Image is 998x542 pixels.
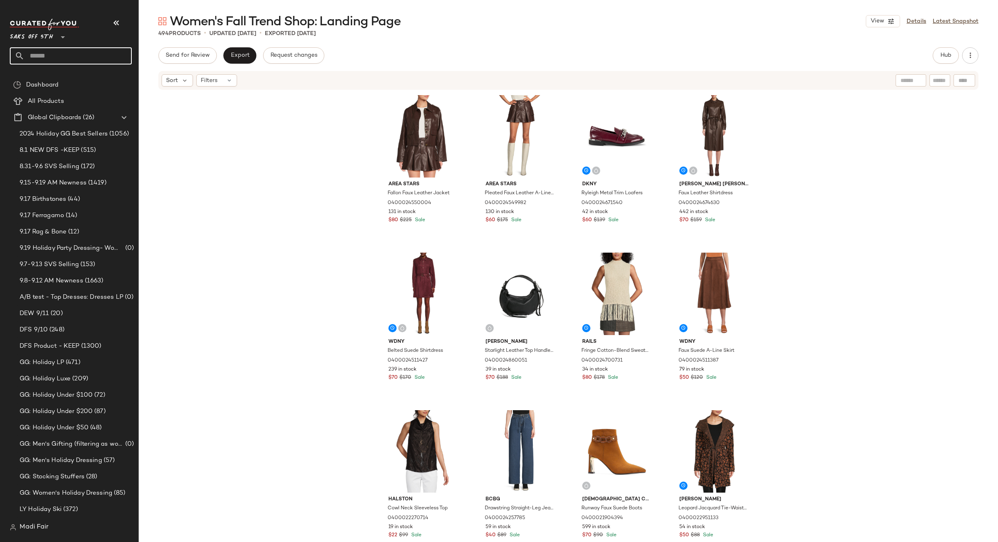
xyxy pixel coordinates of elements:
span: Sale [508,533,520,538]
button: Export [223,47,256,64]
span: 9.7-9.13 SVS Selling [20,260,79,269]
span: 0400021904394 [581,515,623,522]
img: 0400024257785_TIMELESS [479,410,561,493]
span: (248) [48,325,64,335]
span: All Products [28,97,64,106]
span: 442 in stock [679,209,708,216]
span: Halston [388,496,457,503]
img: 0400024550004_BROWN [382,95,464,178]
span: $170 [399,374,411,382]
span: 9.8-9.12 AM Newness [20,276,83,286]
span: $89 [497,532,506,539]
span: 8.31-9.6 SVS Selling [20,162,79,171]
span: (72) [93,391,105,400]
img: 0400024860051_BLACK [479,253,561,335]
span: 130 in stock [486,209,514,216]
img: cfy_white_logo.C9jOOHJF.svg [10,19,79,30]
span: Dkny [582,181,651,188]
span: 9.17 Birthstones [20,195,66,204]
span: 0400024674630 [679,200,720,207]
span: Export [230,52,249,59]
span: (57) [102,456,115,465]
span: (1419) [86,178,106,188]
p: Exported [DATE] [265,29,316,38]
span: Women's Fall Trend Shop: Landing Page [170,14,401,30]
span: GG: Holiday LP [20,358,64,367]
span: $139 [594,217,605,224]
span: (26) [81,113,94,122]
span: • [259,29,262,38]
button: Send for Review [158,47,217,64]
span: (44) [66,195,80,204]
span: (515) [79,146,96,155]
span: GG: Holiday Under $50 [20,423,89,433]
img: 0400022951133 [673,410,755,493]
span: [PERSON_NAME] [PERSON_NAME] [679,181,748,188]
span: GG: Stocking Stuffers [20,472,84,482]
span: 0400022951133 [679,515,719,522]
button: Hub [933,47,959,64]
span: (0) [124,440,134,449]
span: 19 in stock [388,524,413,531]
span: [PERSON_NAME] [486,338,554,346]
span: $70 [679,217,689,224]
span: 39 in stock [486,366,511,373]
span: 0400024550004 [388,200,431,207]
span: Send for Review [165,52,210,59]
span: (20) [49,309,63,318]
span: Area Stars [388,181,457,188]
span: (48) [89,423,102,433]
span: Sale [413,375,425,380]
span: $60 [582,217,592,224]
span: Sale [410,533,421,538]
p: updated [DATE] [209,29,256,38]
span: GG: Holiday Under $100 [20,391,93,400]
span: Wdny [388,338,457,346]
span: Sale [607,218,619,223]
img: 0400021904394_TAN [576,410,658,493]
span: (471) [64,358,80,367]
span: 0400024257785 [485,515,525,522]
span: Faux Leather Shirtdress [679,190,733,197]
span: $159 [690,217,702,224]
img: svg%3e [400,326,405,331]
span: (172) [79,162,95,171]
span: $99 [399,532,408,539]
span: $22 [388,532,397,539]
span: $90 [593,532,603,539]
span: Runway Faux Suede Boots [581,505,642,512]
img: svg%3e [10,524,16,531]
span: $70 [486,374,495,382]
span: $80 [388,217,398,224]
span: $70 [582,532,592,539]
span: View [870,18,884,24]
span: Sale [703,218,715,223]
img: 0400024511427_BURGUNDY [382,253,464,335]
button: Request changes [263,47,324,64]
span: 42 in stock [582,209,608,216]
span: Dashboard [26,80,58,90]
span: $178 [594,374,605,382]
img: 0400024674630_COFFEEBEAN [673,95,755,178]
img: 0400022270714 [382,410,464,493]
span: Belted Suede Shirtdress [388,347,443,355]
span: Fringe Cotton-Blend Sweater Tank [581,347,650,355]
span: Hub [940,52,951,59]
span: (0) [124,244,134,253]
span: 9.15-9.19 AM Newness [20,178,86,188]
span: 54 in stock [679,524,705,531]
span: Request changes [270,52,317,59]
img: svg%3e [584,483,589,488]
span: $70 [388,374,398,382]
span: (85) [112,489,126,498]
span: Wdny [679,338,748,346]
span: Pleated Faux Leather A-Line Miniskirt [485,190,554,197]
span: Filters [201,76,217,85]
span: LY Holiday Ski [20,505,62,514]
span: Cowl Neck Sleeveless Top [388,505,448,512]
span: Sale [606,375,618,380]
img: 0400024549982_BROWN [479,95,561,178]
span: 0400024511387 [679,357,719,364]
span: 59 in stock [486,524,511,531]
button: View [866,15,900,27]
